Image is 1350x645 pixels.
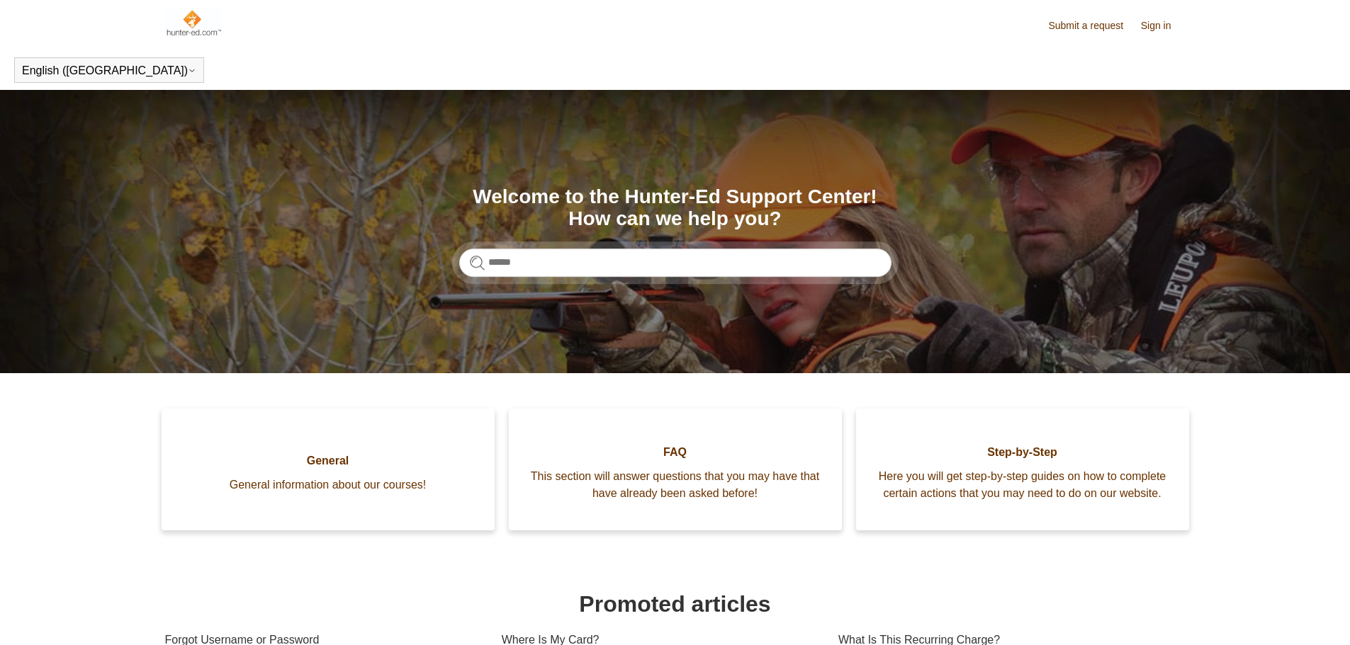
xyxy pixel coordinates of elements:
input: Search [459,249,891,277]
span: Step-by-Step [877,444,1168,461]
span: Here you will get step-by-step guides on how to complete certain actions that you may need to do ... [877,468,1168,502]
a: Submit a request [1048,18,1137,33]
h1: Promoted articles [165,587,1186,621]
a: Step-by-Step Here you will get step-by-step guides on how to complete certain actions that you ma... [856,409,1189,530]
a: General General information about our courses! [162,409,495,530]
h1: Welcome to the Hunter-Ed Support Center! How can we help you? [459,186,891,230]
div: Chat Support [1259,598,1340,634]
span: This section will answer questions that you may have that have already been asked before! [530,468,821,502]
a: FAQ This section will answer questions that you may have that have already been asked before! [509,409,842,530]
button: English ([GEOGRAPHIC_DATA]) [22,64,196,77]
span: General information about our courses! [183,476,473,493]
img: Hunter-Ed Help Center home page [165,8,223,37]
a: Sign in [1141,18,1186,33]
span: General [183,452,473,469]
span: FAQ [530,444,821,461]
